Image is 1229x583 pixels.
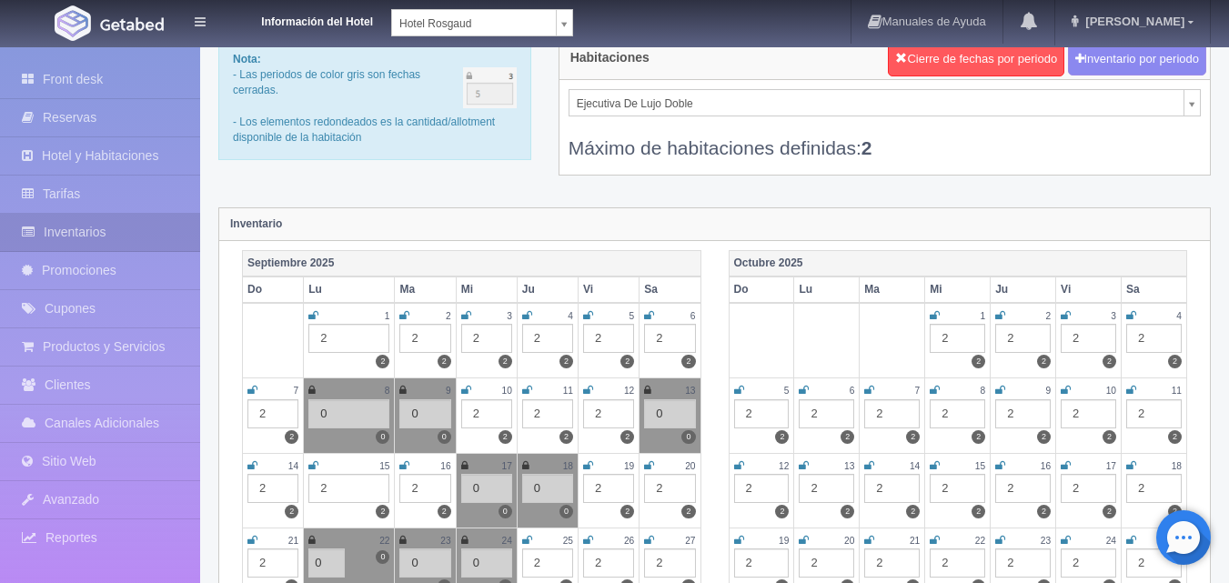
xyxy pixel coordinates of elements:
[620,430,634,444] label: 2
[376,550,389,564] label: 0
[288,536,298,546] small: 21
[799,399,854,428] div: 2
[1168,430,1182,444] label: 2
[288,461,298,471] small: 14
[784,386,790,396] small: 5
[624,461,634,471] small: 19
[517,276,578,303] th: Ju
[438,430,451,444] label: 0
[972,355,985,368] label: 2
[583,324,634,353] div: 2
[579,276,640,303] th: Vi
[499,430,512,444] label: 2
[1106,536,1116,546] small: 24
[577,90,1176,117] span: Ejecutiva De Lujo Doble
[1172,461,1182,471] small: 18
[794,276,860,303] th: Lu
[583,474,634,503] div: 2
[559,430,573,444] label: 2
[620,505,634,518] label: 2
[385,386,390,396] small: 8
[681,505,695,518] label: 2
[583,548,634,578] div: 2
[799,474,854,503] div: 2
[446,386,451,396] small: 9
[681,355,695,368] label: 2
[456,276,517,303] th: Mi
[775,505,789,518] label: 2
[925,276,991,303] th: Mi
[440,536,450,546] small: 23
[461,399,512,428] div: 2
[1045,386,1051,396] small: 9
[438,505,451,518] label: 2
[640,276,700,303] th: Sa
[1126,324,1182,353] div: 2
[308,474,389,503] div: 2
[1103,505,1116,518] label: 2
[991,276,1056,303] th: Ju
[569,89,1201,116] a: Ejecutiva De Lujo Doble
[499,355,512,368] label: 2
[522,324,573,353] div: 2
[1126,474,1182,503] div: 2
[243,250,701,276] th: Septiembre 2025
[499,505,512,518] label: 0
[522,399,573,428] div: 2
[563,461,573,471] small: 18
[1168,355,1182,368] label: 2
[446,311,451,321] small: 2
[861,137,872,158] b: 2
[1172,386,1182,396] small: 11
[975,461,985,471] small: 15
[844,536,854,546] small: 20
[559,505,573,518] label: 0
[1045,311,1051,321] small: 2
[685,536,695,546] small: 27
[570,51,650,65] h4: Habitaciones
[775,430,789,444] label: 2
[995,474,1051,503] div: 2
[1111,311,1116,321] small: 3
[395,276,456,303] th: Ma
[1176,311,1182,321] small: 4
[461,324,512,353] div: 2
[1061,324,1116,353] div: 2
[243,276,304,303] th: Do
[230,217,282,230] strong: Inventario
[1122,276,1187,303] th: Sa
[779,461,789,471] small: 12
[227,9,373,30] dt: Información del Hotel
[1126,548,1182,578] div: 2
[1168,505,1182,518] label: 2
[1103,355,1116,368] label: 2
[502,386,512,396] small: 10
[995,399,1051,428] div: 2
[930,548,985,578] div: 2
[1126,399,1182,428] div: 2
[972,430,985,444] label: 2
[379,461,389,471] small: 15
[438,355,451,368] label: 2
[864,474,920,503] div: 2
[507,311,512,321] small: 3
[247,474,298,503] div: 2
[841,430,854,444] label: 2
[294,386,299,396] small: 7
[569,116,1201,161] div: Máximo de habitaciones definidas:
[685,461,695,471] small: 20
[930,324,985,353] div: 2
[1056,276,1122,303] th: Vi
[972,505,985,518] label: 2
[1037,505,1051,518] label: 2
[844,461,854,471] small: 13
[463,67,517,108] img: cutoff.png
[930,399,985,428] div: 2
[644,474,695,503] div: 2
[376,505,389,518] label: 2
[864,548,920,578] div: 2
[906,505,920,518] label: 2
[624,386,634,396] small: 12
[1061,474,1116,503] div: 2
[681,430,695,444] label: 0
